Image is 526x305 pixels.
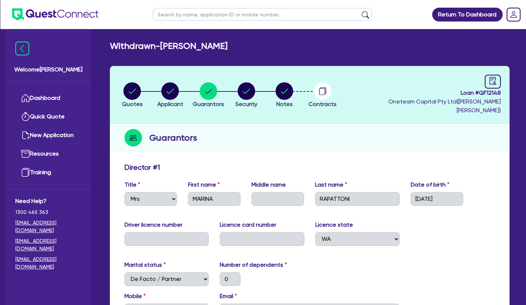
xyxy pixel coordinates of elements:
a: New Application [15,126,81,145]
button: Notes [275,82,293,109]
span: Security [235,101,257,107]
img: training [21,168,30,177]
button: Quotes [122,82,143,109]
a: [EMAIL_ADDRESS][DOMAIN_NAME] [15,237,81,253]
a: Training [15,163,81,182]
img: icon-menu-close [15,42,29,55]
input: DD / MM / YYYY [411,192,463,206]
span: Contracts [308,101,337,107]
img: quest-connect-logo-blue [12,8,99,20]
a: Dropdown toggle [504,5,523,24]
span: 1300 465 363 [15,208,81,216]
span: Guarantors [193,101,224,107]
label: Driver licence number [124,220,183,229]
button: Contracts [308,82,337,109]
label: Licence state [315,220,353,229]
span: audit [489,77,497,85]
span: Oneteam Capital Pty Ltd ( [PERSON_NAME] [PERSON_NAME] ) [388,98,501,114]
span: Loan # QF12148 [343,89,501,97]
span: Notes [276,101,293,107]
button: Applicant [157,82,184,109]
label: Mobile [124,292,146,301]
a: Resources [15,145,81,163]
a: [EMAIL_ADDRESS][DOMAIN_NAME] [15,255,81,271]
label: Licence card number [220,220,276,229]
img: step-icon [124,129,142,146]
img: resources [21,149,30,158]
img: new-application [21,131,30,140]
img: quick-quote [21,112,30,121]
span: Welcome [PERSON_NAME] [14,65,82,74]
a: Return To Dashboard [432,8,503,21]
label: First name [188,180,220,189]
label: Last name [315,180,347,189]
h2: Guarantors [149,131,197,144]
input: Search by name, application ID or mobile number... [153,8,372,21]
label: Date of birth [411,180,449,189]
span: Applicant [157,101,183,107]
h2: Withdrawn - [PERSON_NAME] [110,41,227,51]
label: Middle name [252,180,286,189]
button: Security [235,82,258,109]
h3: Director # 1 [124,163,160,172]
a: audit [485,75,501,89]
label: Number of dependents [220,261,287,269]
span: Quotes [122,101,143,107]
span: Need Help? [15,197,81,206]
a: Dashboard [15,89,81,107]
label: Marital status [124,261,166,269]
label: Email [220,292,237,301]
a: [EMAIL_ADDRESS][DOMAIN_NAME] [15,219,81,234]
label: Title [124,180,140,189]
button: Guarantors [192,82,224,109]
a: Quick Quote [15,107,81,126]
